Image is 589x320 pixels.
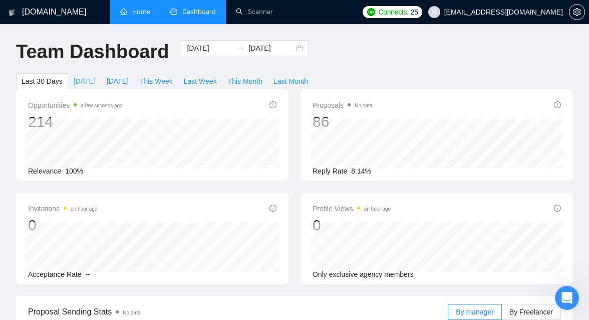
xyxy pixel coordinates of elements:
span: By Freelancer [509,308,553,316]
button: This Month [222,73,268,89]
span: 25 [411,7,418,18]
button: Last Month [268,73,314,89]
span: Reply Rate [313,167,347,175]
img: Profile image for Nazar [29,6,45,22]
span: Last 30 Days [22,76,63,87]
span: Connects: [378,7,408,18]
div: Also what does 100% relevance mean on opportunities? [36,186,192,217]
div: Also what does 100% relevance mean on opportunities? [44,192,184,211]
div: digitalcollaborativellc@gmail.com says… [8,186,192,225]
button: Last Week [178,73,222,89]
span: Relevance [28,167,61,175]
div: Close [176,4,194,22]
button: Last 30 Days [16,73,68,89]
span: swap-right [236,44,244,52]
span: to [236,44,244,52]
div: 214 [28,112,123,131]
span: Proposal Sending Stats [28,305,448,318]
span: 100% [65,167,83,175]
button: [DATE] [68,73,101,89]
span: This Month [228,76,262,87]
a: homeHome [120,8,150,16]
time: an hour ago [364,206,391,212]
span: -- [86,270,90,278]
span: Last Month [273,76,308,87]
span: info-circle [554,205,561,212]
button: Send a message… [172,239,188,255]
span: dashboard [170,8,177,15]
button: Upload attachment [48,243,56,251]
img: upwork-logo.png [367,8,375,16]
span: By manager [456,308,493,316]
div: 86 [313,112,372,131]
img: logo [9,5,16,21]
a: searchScanner [236,8,273,16]
button: go back [7,4,26,23]
span: info-circle [269,205,276,212]
span: info-circle [269,101,276,108]
div: 0 [28,216,97,235]
span: [DATE] [107,76,129,87]
span: Opportunities [28,99,123,111]
span: Profile Views [313,203,391,215]
iframe: Intercom live chat [555,286,579,310]
span: [DATE] [74,76,96,87]
span: No data [355,103,372,108]
span: Dashboard [182,8,216,16]
time: a few seconds ago [81,103,122,108]
div: I am paying a lot of money for somethign that is supposed to make my lead gen way less work,. but... [44,34,184,171]
input: End date [248,43,294,54]
div: 0 [313,216,391,235]
button: Emoji picker [16,243,24,251]
span: Only exclusive agency members [313,270,414,278]
button: setting [569,4,585,20]
span: 8.14% [351,167,371,175]
span: Proposals [313,99,372,111]
textarea: Message… [9,222,192,239]
span: Acceptance Rate [28,270,82,278]
p: Active 30m ago [49,13,100,23]
button: [DATE] [101,73,134,89]
h1: Nazar [49,5,72,13]
input: Start date [187,43,232,54]
time: an hour ago [71,206,97,212]
span: user [431,9,438,16]
span: No data [123,310,140,315]
button: Gif picker [32,243,40,251]
a: setting [569,8,585,16]
span: Last Week [184,76,217,87]
span: This Week [140,76,173,87]
span: Invitations [28,203,97,215]
button: This Week [134,73,178,89]
span: info-circle [554,101,561,108]
h1: Team Dashboard [16,40,169,64]
button: Home [157,4,176,23]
